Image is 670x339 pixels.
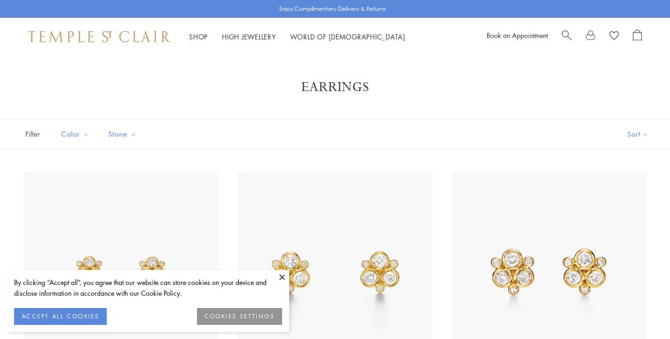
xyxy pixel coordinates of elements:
[28,31,170,42] img: Temple St. Clair
[56,128,96,140] span: Color
[38,79,632,96] h1: Earrings
[54,123,96,145] button: Color
[606,120,670,148] button: Show sort by
[189,31,405,43] nav: Main navigation
[609,30,619,44] a: View Wishlist
[633,30,642,44] a: Open Shopping Bag
[222,32,276,41] a: High JewelleryHigh Jewellery
[103,128,144,140] span: Stone
[487,31,548,40] a: Book an Appointment
[189,32,208,41] a: ShopShop
[562,30,572,44] a: Search
[279,4,386,14] p: Enjoy Complimentary Delivery & Returns
[197,308,282,325] button: COOKIES SETTINGS
[290,32,405,41] a: World of [DEMOGRAPHIC_DATA]World of [DEMOGRAPHIC_DATA]
[623,295,661,330] iframe: Gorgias live chat messenger
[14,308,107,325] button: ACCEPT ALL COOKIES
[101,123,144,145] button: Stone
[14,277,282,299] div: By clicking “Accept all”, you agree that our website can store cookies on your device and disclos...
